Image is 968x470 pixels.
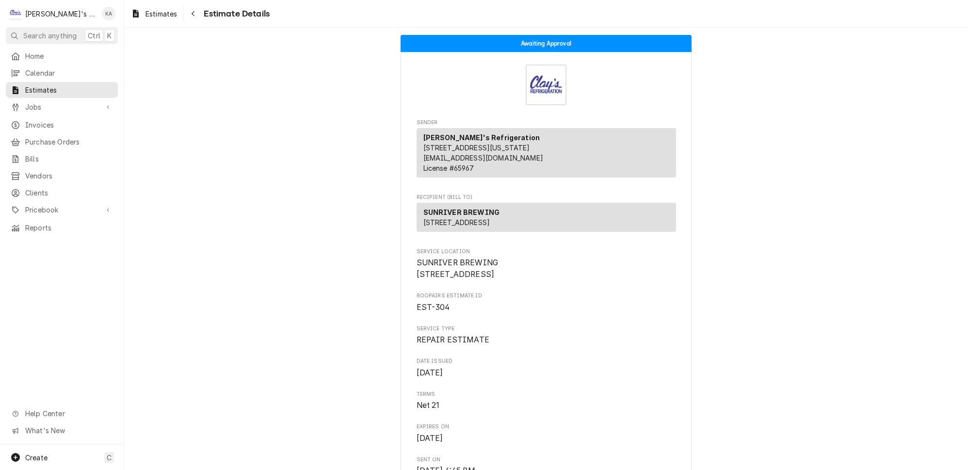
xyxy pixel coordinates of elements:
span: Roopairs Estimate ID [417,302,676,313]
span: Search anything [23,31,77,41]
div: Terms [417,390,676,411]
div: Clay's Refrigeration's Avatar [9,7,22,20]
a: Clients [6,185,118,201]
span: Estimates [145,9,177,19]
span: Help Center [25,408,112,419]
a: Vendors [6,168,118,184]
span: Calendar [25,68,113,78]
a: Invoices [6,117,118,133]
a: [EMAIL_ADDRESS][DOMAIN_NAME] [423,154,543,162]
span: Sent On [417,456,676,464]
span: Expires On [417,423,676,431]
span: Jobs [25,102,98,112]
div: Estimate Sender [417,119,676,182]
span: Bills [25,154,113,164]
div: Sender [417,128,676,181]
span: What's New [25,425,112,436]
a: Estimates [127,6,181,22]
span: [STREET_ADDRESS][US_STATE] [423,144,530,152]
span: Service Location [417,248,676,256]
span: [STREET_ADDRESS] [423,218,490,227]
span: Terms [417,400,676,411]
span: K [107,31,112,41]
a: Go to Help Center [6,405,118,421]
div: Roopairs Estimate ID [417,292,676,313]
div: Sender [417,128,676,178]
span: EST-304 [417,303,450,312]
a: Go to Pricebook [6,202,118,218]
div: [PERSON_NAME]'s Refrigeration [25,9,97,19]
div: Service Type [417,325,676,346]
span: Invoices [25,120,113,130]
a: Purchase Orders [6,134,118,150]
span: Estimates [25,85,113,95]
span: Service Type [417,325,676,333]
span: Pricebook [25,205,98,215]
span: Date Issued [417,367,676,379]
span: Date Issued [417,357,676,365]
div: Service Location [417,248,676,280]
span: [DATE] [417,434,443,443]
a: Home [6,48,118,64]
div: C [9,7,22,20]
span: Terms [417,390,676,398]
strong: [PERSON_NAME]'s Refrigeration [423,133,540,142]
a: Go to Jobs [6,99,118,115]
span: Net 21 [417,401,440,410]
span: C [107,453,112,463]
span: Home [25,51,113,61]
div: Date Issued [417,357,676,378]
a: Estimates [6,82,118,98]
button: Search anythingCtrlK [6,27,118,44]
span: License # 65967 [423,164,474,172]
a: Calendar [6,65,118,81]
span: SUNRIVER BREWING [STREET_ADDRESS] [417,258,499,279]
span: Estimate Details [201,7,270,20]
span: [DATE] [417,368,443,377]
span: Expires On [417,433,676,444]
a: Go to What's New [6,422,118,438]
div: Korey Austin's Avatar [102,7,115,20]
button: Navigate back [185,6,201,21]
div: Recipient (Bill To) [417,203,676,232]
div: KA [102,7,115,20]
span: Awaiting Approval [521,40,571,47]
div: Recipient (Bill To) [417,203,676,236]
span: Vendors [25,171,113,181]
a: Bills [6,151,118,167]
span: Service Type [417,334,676,346]
img: Logo [526,65,566,105]
div: Estimate Recipient [417,194,676,236]
span: Reports [25,223,113,233]
span: Purchase Orders [25,137,113,147]
strong: SUNRIVER BREWING [423,208,500,216]
span: Recipient (Bill To) [417,194,676,201]
span: Clients [25,188,113,198]
span: Create [25,454,48,462]
a: Reports [6,220,118,236]
span: REPAIR ESTIMATE [417,335,489,344]
span: Roopairs Estimate ID [417,292,676,300]
div: Status [401,35,692,52]
span: Sender [417,119,676,127]
div: Expires On [417,423,676,444]
span: Ctrl [88,31,100,41]
span: Service Location [417,257,676,280]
